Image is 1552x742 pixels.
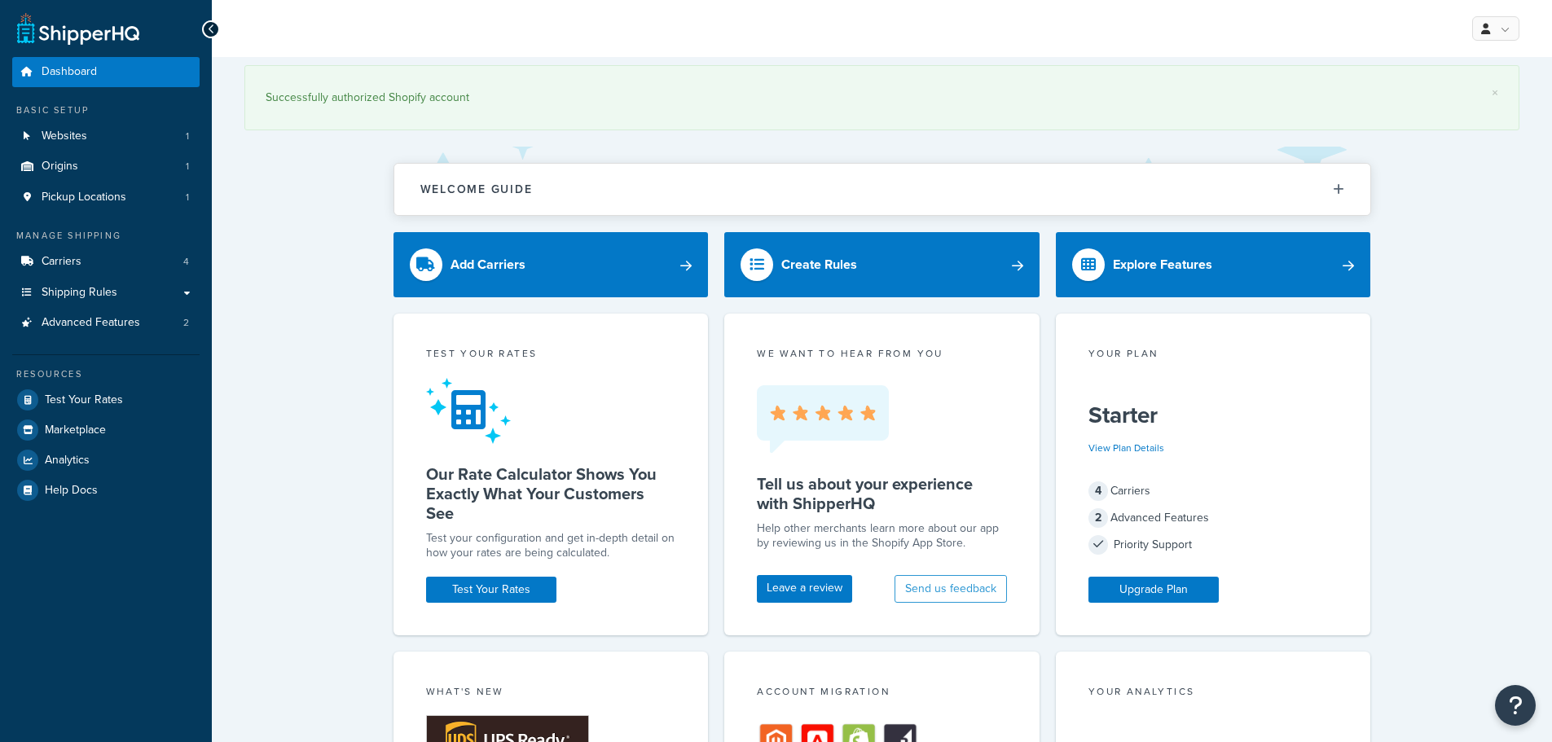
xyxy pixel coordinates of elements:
h5: Our Rate Calculator Shows You Exactly What Your Customers See [426,464,676,523]
div: Basic Setup [12,103,200,117]
span: Pickup Locations [42,191,126,204]
span: Test Your Rates [45,393,123,407]
div: Successfully authorized Shopify account [266,86,1498,109]
span: Shipping Rules [42,286,117,300]
div: Manage Shipping [12,229,200,243]
button: Open Resource Center [1495,685,1536,726]
div: Test your configuration and get in-depth detail on how your rates are being calculated. [426,531,676,560]
span: Help Docs [45,484,98,498]
a: Websites1 [12,121,200,151]
div: Advanced Features [1088,507,1339,529]
div: Add Carriers [451,253,525,276]
div: Priority Support [1088,533,1339,556]
a: Shipping Rules [12,278,200,308]
span: Marketplace [45,424,106,437]
div: What's New [426,684,676,703]
span: 1 [186,160,189,173]
a: × [1492,86,1498,99]
span: Websites [42,130,87,143]
a: Help Docs [12,476,200,505]
a: Test Your Rates [12,385,200,415]
span: 2 [1088,508,1108,528]
span: Dashboard [42,65,97,79]
a: Advanced Features2 [12,308,200,338]
a: Add Carriers [393,232,709,297]
a: Analytics [12,446,200,475]
a: Create Rules [724,232,1040,297]
button: Send us feedback [895,575,1007,603]
span: Carriers [42,255,81,269]
div: Account Migration [757,684,1007,703]
a: Leave a review [757,575,852,603]
div: Your Analytics [1088,684,1339,703]
div: Carriers [1088,480,1339,503]
div: Explore Features [1113,253,1212,276]
button: Welcome Guide [394,164,1370,215]
p: we want to hear from you [757,346,1007,361]
div: Test your rates [426,346,676,365]
span: 2 [183,316,189,330]
h2: Welcome Guide [420,183,533,195]
a: Origins1 [12,151,200,182]
h5: Tell us about your experience with ShipperHQ [757,474,1007,513]
li: Websites [12,121,200,151]
div: Your Plan [1088,346,1339,365]
a: Dashboard [12,57,200,87]
a: Upgrade Plan [1088,577,1219,603]
a: View Plan Details [1088,441,1164,455]
a: Test Your Rates [426,577,556,603]
span: 1 [186,130,189,143]
a: Pickup Locations1 [12,182,200,213]
li: Origins [12,151,200,182]
a: Explore Features [1056,232,1371,297]
span: 1 [186,191,189,204]
div: Create Rules [781,253,857,276]
span: 4 [183,255,189,269]
span: Analytics [45,454,90,468]
li: Pickup Locations [12,182,200,213]
a: Carriers4 [12,247,200,277]
span: Advanced Features [42,316,140,330]
a: Marketplace [12,415,200,445]
p: Help other merchants learn more about our app by reviewing us in the Shopify App Store. [757,521,1007,551]
li: Carriers [12,247,200,277]
li: Advanced Features [12,308,200,338]
span: Origins [42,160,78,173]
h5: Starter [1088,402,1339,428]
div: Resources [12,367,200,381]
span: 4 [1088,481,1108,501]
